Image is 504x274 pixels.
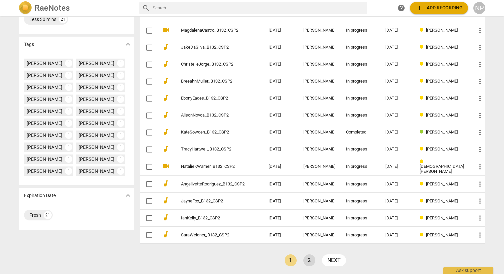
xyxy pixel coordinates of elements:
div: In progress [346,28,375,33]
td: [DATE] [263,39,298,56]
span: Review status: in progress [420,79,426,84]
span: Review status: in progress [420,45,426,50]
span: more_vert [476,112,484,120]
div: Less 30 mins [29,16,56,23]
span: [PERSON_NAME] [426,79,458,84]
a: AngelivetteRodriguez_B132_CSP2 [181,182,245,187]
div: [PERSON_NAME] [79,84,114,91]
div: [PERSON_NAME] [79,96,114,103]
td: [DATE] [263,73,298,90]
a: MagdalenaCastro_B132_CSP2 [181,28,245,33]
span: audiotrack [162,145,170,153]
a: Page 1 is your current page [285,254,297,266]
span: Review status: in progress [420,113,426,118]
div: 1 [117,120,124,127]
td: [DATE] [263,107,298,124]
div: 1 [117,72,124,79]
span: Review status: in progress [420,62,426,67]
div: 1 [117,108,124,115]
div: [DATE] [385,216,409,221]
div: [PERSON_NAME] [27,156,62,162]
span: [PERSON_NAME] [426,198,458,203]
div: In progress [346,79,375,84]
input: Search [153,3,365,13]
button: Show more [123,190,133,200]
div: [DATE] [385,79,409,84]
div: Fresh [29,212,41,218]
div: [PERSON_NAME] [27,96,62,103]
td: [DATE] [263,124,298,141]
div: 1 [117,96,124,103]
div: [DATE] [385,164,409,169]
div: [PERSON_NAME] [79,156,114,162]
div: [DATE] [385,233,409,238]
div: NP [473,2,485,14]
div: 1 [65,155,72,163]
div: [PERSON_NAME] [303,62,335,67]
div: [PERSON_NAME] [79,120,114,127]
a: Help [395,2,407,14]
span: videocam [162,162,170,170]
div: [DATE] [385,113,409,118]
div: In progress [346,233,375,238]
div: 1 [65,108,72,115]
span: audiotrack [162,43,170,51]
span: [PERSON_NAME] [426,232,458,237]
div: [DATE] [385,199,409,204]
span: more_vert [476,44,484,52]
div: 1 [117,60,124,67]
span: audiotrack [162,230,170,238]
span: audiotrack [162,94,170,102]
div: [PERSON_NAME] [79,60,114,67]
td: [DATE] [263,141,298,158]
div: In progress [346,147,375,152]
div: [PERSON_NAME] [303,233,335,238]
span: Review status: in progress [420,159,426,164]
div: [DATE] [385,62,409,67]
a: next [322,254,346,266]
td: [DATE] [263,176,298,193]
a: JakeDaSilva_B132_CSP2 [181,45,245,50]
div: Completed [346,130,375,135]
div: [DATE] [385,28,409,33]
div: [PERSON_NAME] [27,60,62,67]
span: [PERSON_NAME] [426,96,458,101]
td: [DATE] [263,158,298,176]
div: [PERSON_NAME] [303,216,335,221]
div: [PERSON_NAME] [303,96,335,101]
a: Page 2 [303,254,315,266]
td: [DATE] [263,90,298,107]
span: search [142,4,150,12]
div: [PERSON_NAME] [79,168,114,174]
div: 1 [117,84,124,91]
div: 1 [65,167,72,175]
a: JayneFox_B132_CSP2 [181,199,245,204]
span: more_vert [476,129,484,137]
div: 1 [65,132,72,139]
div: [DATE] [385,182,409,187]
div: [PERSON_NAME] [303,147,335,152]
td: [DATE] [263,210,298,227]
div: [PERSON_NAME] [79,144,114,150]
div: [DATE] [385,45,409,50]
div: [PERSON_NAME] [27,120,62,127]
div: [DATE] [385,147,409,152]
a: TracyHartwell_B132_CSP2 [181,147,245,152]
span: audiotrack [162,128,170,136]
div: [PERSON_NAME] [303,130,335,135]
a: ChristelleJorge_B132_CSP2 [181,62,245,67]
div: 1 [65,96,72,103]
span: more_vert [476,95,484,103]
img: Logo [19,1,32,15]
span: expand_more [124,191,132,199]
div: 1 [65,143,72,151]
span: more_vert [476,231,484,239]
span: more_vert [476,163,484,171]
div: [PERSON_NAME] [27,84,62,91]
div: [PERSON_NAME] [303,113,335,118]
span: [DEMOGRAPHIC_DATA][PERSON_NAME] [420,164,464,174]
span: [PERSON_NAME] [426,28,458,33]
div: [PERSON_NAME] [27,168,62,174]
div: 1 [65,120,72,127]
span: Review status: in progress [420,28,426,33]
